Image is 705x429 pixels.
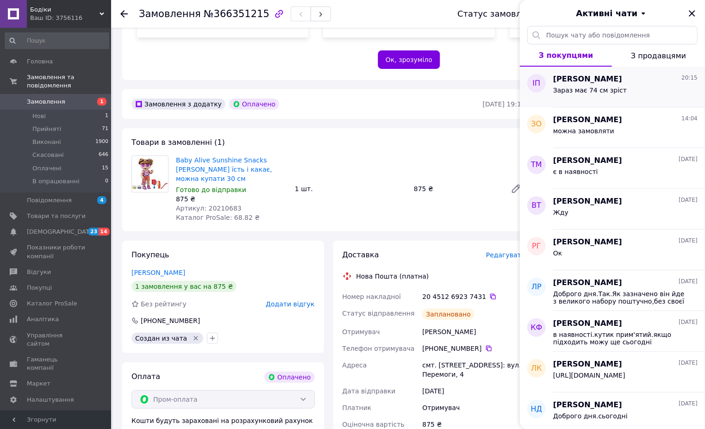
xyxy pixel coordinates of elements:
span: 4 [97,196,106,204]
span: Активні чати [576,7,637,19]
span: 20:15 [681,74,698,82]
span: Аналітика [27,315,59,323]
span: 14 [99,228,109,236]
span: Создан из чата [135,335,187,342]
span: 646 [99,151,108,159]
span: Бодіки [30,6,100,14]
span: [DATE] [679,196,698,204]
div: Статус замовлення [457,9,543,19]
span: 0 [105,177,108,186]
span: Прийняті [32,125,61,133]
span: Готово до відправки [176,186,246,193]
span: 1 [105,112,108,120]
span: Повідомлення [27,196,72,205]
span: Покупці [27,284,52,292]
button: ЗО[PERSON_NAME]14:04можна замовляти [520,107,705,148]
button: ЛР[PERSON_NAME][DATE]Доброго дня.Так.Як зазначено він йде з великого набору поштучно,без своєї уп... [520,270,705,311]
div: [PHONE_NUMBER] [140,316,201,325]
div: 875 ₴ [176,194,287,204]
span: Платник [343,404,372,411]
button: ІП[PERSON_NAME]20:15Зараз має 74 см зріст [520,67,705,107]
input: Пошук [5,32,109,49]
div: Отримувач [420,399,527,416]
span: №366351215 [204,8,269,19]
span: Товари в замовленні (1) [131,138,225,147]
span: 1900 [95,138,108,146]
span: Ок [553,249,562,257]
span: Покупець [131,250,169,259]
span: ЛР [531,282,542,292]
span: Оціночна вартість [343,421,405,428]
span: [PERSON_NAME] [553,359,622,370]
span: Доброго дня.сьогодні [553,412,628,420]
span: Дата відправки [343,387,396,395]
time: [DATE] 19:17 [483,100,525,108]
span: Налаштування [27,396,74,404]
div: [PHONE_NUMBER] [422,344,525,353]
span: ТМ [531,160,542,170]
span: З покупцями [539,51,593,60]
span: в наявності.кутик прим'ятий.якщо підходить можу ще сьогодні відправити [553,331,685,346]
div: Оплачено [264,372,314,383]
button: З продавцями [612,44,705,67]
span: Телефон отримувача [343,345,415,352]
img: Baby Alive Sunshine Snacks лялька пупс їсть і какає, можна купати 30 см [132,158,168,190]
button: З покупцями [520,44,612,67]
div: 875 ₴ [410,182,503,195]
span: Зараз має 74 см зріст [553,87,627,94]
input: Пошук чату або повідомлення [527,26,698,44]
span: є в наявності [553,168,598,175]
button: ВТ[PERSON_NAME][DATE]Жду [520,189,705,230]
span: КФ [530,323,542,333]
span: ЗО [531,119,542,130]
div: Нова Пошта (платна) [354,272,431,281]
button: КФ[PERSON_NAME][DATE]в наявності.кутик прим'ятий.якщо підходить можу ще сьогодні відправити [520,311,705,352]
span: НД [531,404,543,415]
div: Замовлення з додатку [131,99,225,110]
span: [DATE] [679,400,698,408]
span: Редагувати [486,251,525,259]
span: Виконані [32,138,61,146]
span: Статус відправлення [343,310,415,317]
div: 20 4512 6923 7431 [422,292,525,301]
span: Показники роботи компанії [27,243,86,260]
span: Додати відгук [266,300,314,308]
span: Каталог ProSale: 68.82 ₴ [176,214,260,221]
span: В опрацюванні [32,177,80,186]
span: 71 [102,125,108,133]
span: [PERSON_NAME] [553,278,622,288]
span: Гаманець компанії [27,355,86,372]
span: Нові [32,112,46,120]
span: Скасовані [32,151,64,159]
span: Управління сайтом [27,331,86,348]
div: Повернутися назад [120,9,128,19]
button: РГ[PERSON_NAME][DATE]Ок [520,230,705,270]
span: [DATE] [679,359,698,367]
span: [DEMOGRAPHIC_DATA] [27,228,95,236]
span: Маркет [27,379,50,388]
button: ЛК[PERSON_NAME][DATE][URL][DOMAIN_NAME] [520,352,705,392]
span: [PERSON_NAME] [553,155,622,166]
span: 14:04 [681,115,698,123]
div: смт. [STREET_ADDRESS]: вул. Перемоги, 4 [420,357,527,383]
span: Замовлення та повідомлення [27,73,111,90]
div: Заплановано [422,309,474,320]
span: Доставка [343,250,379,259]
span: 23 [88,228,99,236]
div: [DATE] [420,383,527,399]
div: Ваш ID: 3756116 [30,14,111,22]
span: Замовлення [139,8,201,19]
span: Головна [27,57,53,66]
span: 15 [102,164,108,173]
span: Відгуки [27,268,51,276]
span: [PERSON_NAME] [553,115,622,125]
span: [PERSON_NAME] [553,318,622,329]
span: РГ [532,241,541,252]
svg: Видалити мітку [192,335,200,342]
span: Отримувач [343,328,380,336]
span: [PERSON_NAME] [553,74,622,85]
button: Закрити [686,8,698,19]
span: ЛК [531,363,542,374]
span: [DATE] [679,237,698,245]
span: Жду [553,209,568,216]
